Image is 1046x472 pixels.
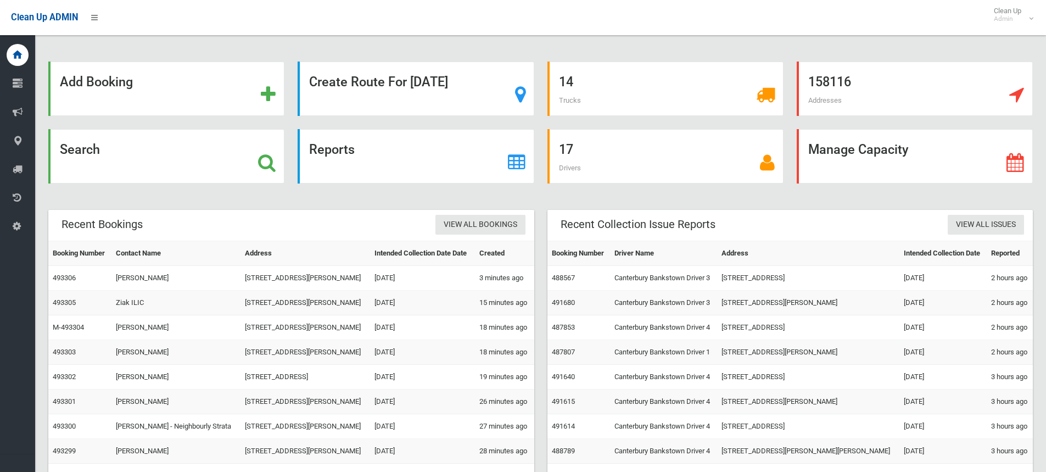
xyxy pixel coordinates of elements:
td: 27 minutes ago [475,414,534,439]
td: [STREET_ADDRESS][PERSON_NAME] [240,291,370,315]
td: [DATE] [899,439,987,464]
td: [DATE] [370,414,475,439]
a: 493300 [53,422,76,430]
td: [STREET_ADDRESS][PERSON_NAME] [240,414,370,439]
a: Manage Capacity [797,129,1033,184]
strong: Add Booking [60,74,133,90]
td: Canterbury Bankstown Driver 4 [610,390,717,414]
td: Canterbury Bankstown Driver 3 [610,266,717,291]
td: Canterbury Bankstown Driver 4 [610,365,717,390]
td: [STREET_ADDRESS][PERSON_NAME] [240,439,370,464]
a: 14 Trucks [547,62,784,116]
td: [PERSON_NAME] [111,390,240,414]
td: [DATE] [899,340,987,365]
td: [DATE] [899,266,987,291]
td: 3 hours ago [987,439,1033,464]
th: Intended Collection Date Date [370,241,475,266]
td: [PERSON_NAME] [111,439,240,464]
td: [DATE] [899,291,987,315]
span: Addresses [808,96,842,104]
span: Drivers [559,164,581,172]
th: Booking Number [48,241,111,266]
td: 15 minutes ago [475,291,534,315]
td: [STREET_ADDRESS] [717,414,899,439]
td: [DATE] [370,291,475,315]
span: Clean Up ADMIN [11,12,78,23]
strong: 17 [559,142,573,157]
a: Add Booking [48,62,284,116]
td: [DATE] [370,340,475,365]
td: [STREET_ADDRESS][PERSON_NAME][PERSON_NAME] [717,439,899,464]
strong: Reports [309,142,355,157]
strong: Manage Capacity [808,142,908,157]
th: Driver Name [610,241,717,266]
a: 491615 [552,397,575,406]
strong: Create Route For [DATE] [309,74,448,90]
a: 493303 [53,348,76,356]
td: 18 minutes ago [475,315,534,340]
strong: 158116 [808,74,851,90]
a: 493306 [53,274,76,282]
td: [STREET_ADDRESS][PERSON_NAME] [240,390,370,414]
a: Reports [298,129,534,184]
span: Trucks [559,96,581,104]
td: Canterbury Bankstown Driver 3 [610,291,717,315]
a: 493305 [53,298,76,307]
td: [PERSON_NAME] - Neighbourly Strata [111,414,240,439]
td: [DATE] [370,390,475,414]
td: [STREET_ADDRESS][PERSON_NAME] [240,315,370,340]
a: 488567 [552,274,575,282]
td: [STREET_ADDRESS][PERSON_NAME] [240,266,370,291]
a: View All Issues [948,215,1024,235]
td: 3 hours ago [987,365,1033,390]
td: 26 minutes ago [475,390,534,414]
td: [DATE] [899,365,987,390]
td: 2 hours ago [987,315,1033,340]
span: Clean Up [988,7,1032,23]
a: 491680 [552,298,575,307]
td: 19 minutes ago [475,365,534,390]
td: [STREET_ADDRESS][PERSON_NAME] [717,390,899,414]
td: [STREET_ADDRESS] [717,266,899,291]
td: [STREET_ADDRESS] [240,365,370,390]
a: Search [48,129,284,184]
td: 2 hours ago [987,340,1033,365]
a: Create Route For [DATE] [298,62,534,116]
td: [STREET_ADDRESS][PERSON_NAME] [717,340,899,365]
td: Canterbury Bankstown Driver 4 [610,414,717,439]
td: 3 hours ago [987,414,1033,439]
td: [PERSON_NAME] [111,266,240,291]
td: Canterbury Bankstown Driver 1 [610,340,717,365]
td: [DATE] [899,315,987,340]
td: [STREET_ADDRESS][PERSON_NAME] [717,291,899,315]
td: 3 hours ago [987,390,1033,414]
header: Recent Bookings [48,214,156,235]
th: Address [717,241,899,266]
th: Created [475,241,534,266]
td: 2 hours ago [987,266,1033,291]
td: 2 hours ago [987,291,1033,315]
td: [DATE] [370,365,475,390]
a: 487853 [552,323,575,331]
td: [DATE] [899,390,987,414]
a: 488789 [552,447,575,455]
strong: Search [60,142,100,157]
td: [PERSON_NAME] [111,340,240,365]
th: Address [240,241,370,266]
header: Recent Collection Issue Reports [547,214,729,235]
a: 493301 [53,397,76,406]
small: Admin [994,15,1021,23]
a: 491640 [552,373,575,381]
strong: 14 [559,74,573,90]
td: [PERSON_NAME] [111,365,240,390]
th: Booking Number [547,241,610,266]
td: Ziak ILIC [111,291,240,315]
td: [DATE] [899,414,987,439]
a: M-493304 [53,323,84,331]
td: 3 minutes ago [475,266,534,291]
a: View All Bookings [435,215,525,235]
a: 491614 [552,422,575,430]
td: [PERSON_NAME] [111,315,240,340]
td: [DATE] [370,266,475,291]
td: Canterbury Bankstown Driver 4 [610,315,717,340]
